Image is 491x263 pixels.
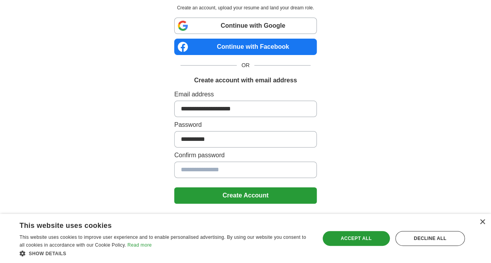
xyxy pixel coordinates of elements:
label: Password [174,120,317,130]
p: Create an account, upload your resume and land your dream role. [176,4,315,11]
div: This website uses cookies [20,219,291,230]
h1: Create account with email address [194,76,297,85]
div: Accept all [323,231,390,246]
a: Continue with Google [174,18,317,34]
span: OR [237,61,254,69]
label: Email address [174,90,317,99]
div: Close [479,219,485,225]
span: Show details [29,251,66,256]
span: This website uses cookies to improve user experience and to enable personalised advertising. By u... [20,235,306,248]
a: Read more, opens a new window [127,242,152,248]
div: Show details [20,249,311,257]
a: Continue with Facebook [174,39,317,55]
div: Decline all [395,231,465,246]
button: Create Account [174,187,317,204]
label: Confirm password [174,151,317,160]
